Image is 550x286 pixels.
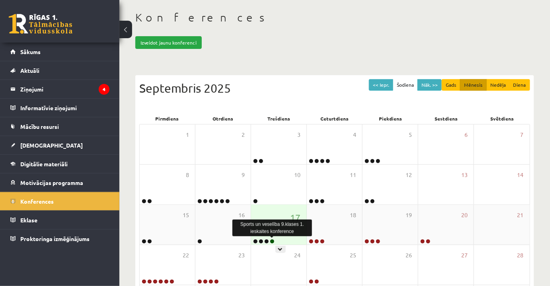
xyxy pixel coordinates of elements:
[20,179,83,186] span: Motivācijas programma
[20,80,109,98] legend: Ziņojumi
[461,171,468,179] span: 13
[393,79,418,91] button: Šodiena
[10,80,109,98] a: Ziņojumi4
[99,84,109,95] i: 4
[10,155,109,173] a: Digitālie materiāli
[183,251,189,260] span: 22
[20,216,37,224] span: Eklase
[474,113,530,124] div: Svētdiena
[20,235,90,242] span: Proktoringa izmēģinājums
[20,48,41,55] span: Sākums
[10,99,109,117] a: Informatīvie ziņojumi
[461,251,468,260] span: 27
[20,123,59,130] span: Mācību resursi
[10,192,109,210] a: Konferences
[464,130,468,139] span: 6
[242,130,245,139] span: 2
[307,113,363,124] div: Ceturtdiena
[509,79,530,91] button: Diena
[486,79,510,91] button: Nedēļa
[20,142,83,149] span: [DEMOGRAPHIC_DATA]
[517,251,524,260] span: 28
[10,136,109,154] a: [DEMOGRAPHIC_DATA]
[417,79,442,91] button: Nāk. >>
[460,79,487,91] button: Mēnesis
[183,211,189,220] span: 15
[186,130,189,139] span: 1
[20,160,68,167] span: Digitālie materiāli
[10,61,109,80] a: Aktuāli
[363,113,418,124] div: Piekdiena
[350,171,356,179] span: 11
[517,211,524,220] span: 21
[353,130,356,139] span: 4
[9,14,72,34] a: Rīgas 1. Tālmācības vidusskola
[10,43,109,61] a: Sākums
[10,117,109,136] a: Mācību resursi
[406,211,412,220] span: 19
[418,113,474,124] div: Sestdiena
[517,171,524,179] span: 14
[294,171,300,179] span: 10
[350,211,356,220] span: 18
[139,113,195,124] div: Pirmdiena
[238,251,245,260] span: 23
[242,171,245,179] span: 9
[135,36,202,49] a: Izveidot jaunu konferenci
[10,211,109,229] a: Eklase
[369,79,393,91] button: << Iepr.
[135,11,534,24] h1: Konferences
[521,130,524,139] span: 7
[350,251,356,260] span: 25
[251,113,307,124] div: Trešdiena
[409,130,412,139] span: 5
[294,251,300,260] span: 24
[195,113,251,124] div: Otrdiena
[406,251,412,260] span: 26
[238,211,245,220] span: 16
[10,230,109,248] a: Proktoringa izmēģinājums
[139,79,530,97] div: Septembris 2025
[406,171,412,179] span: 12
[20,67,39,74] span: Aktuāli
[20,198,54,205] span: Konferences
[232,220,312,236] div: Sports un veselība 9.klases 1. ieskaites konference
[10,173,109,192] a: Motivācijas programma
[442,79,460,91] button: Gads
[461,211,468,220] span: 20
[297,130,300,139] span: 3
[186,171,189,179] span: 8
[290,211,300,224] span: 17
[20,99,109,117] legend: Informatīvie ziņojumi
